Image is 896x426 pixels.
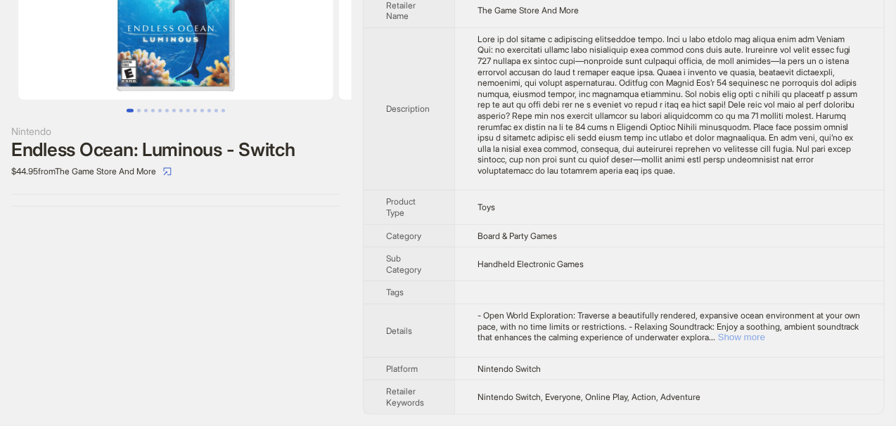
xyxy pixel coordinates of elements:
[144,109,148,112] button: Go to slide 3
[172,109,176,112] button: Go to slide 7
[151,109,155,112] button: Go to slide 4
[718,332,765,342] button: Expand
[179,109,183,112] button: Go to slide 8
[386,363,418,374] span: Platform
[193,109,197,112] button: Go to slide 10
[11,160,340,183] div: $44.95 from The Game Store And More
[478,310,862,343] div: - Open World Exploration: Traverse a beautifully rendered, expansive ocean environment at your ow...
[127,109,134,112] button: Go to slide 1
[386,287,404,297] span: Tags
[478,34,862,176] div: Dive in and survey a mysterious underwater world. Take a deep breath and plunge into the Veiled S...
[165,109,169,112] button: Go to slide 6
[386,103,430,114] span: Description
[11,124,340,139] div: Nintendo
[222,109,225,112] button: Go to slide 14
[158,109,162,112] button: Go to slide 5
[200,109,204,112] button: Go to slide 11
[478,202,495,212] span: Toys
[386,386,424,408] span: Retailer Keywords
[478,5,579,15] span: The Game Store And More
[478,259,584,269] span: Handheld Electronic Games
[163,167,172,176] span: select
[478,392,700,402] span: Nintendo Switch, Everyone, Online Play, Action, Adventure
[478,231,557,241] span: Board & Party Games
[207,109,211,112] button: Go to slide 12
[186,109,190,112] button: Go to slide 9
[11,139,340,160] div: Endless Ocean: Luminous - Switch
[386,253,421,275] span: Sub Category
[386,231,421,241] span: Category
[386,325,412,336] span: Details
[478,363,541,374] span: Nintendo Switch
[478,310,861,342] span: - Open World Exploration: Traverse a beautifully rendered, expansive ocean environment at your ow...
[386,196,416,218] span: Product Type
[137,109,141,112] button: Go to slide 2
[215,109,218,112] button: Go to slide 13
[709,332,715,342] span: ...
